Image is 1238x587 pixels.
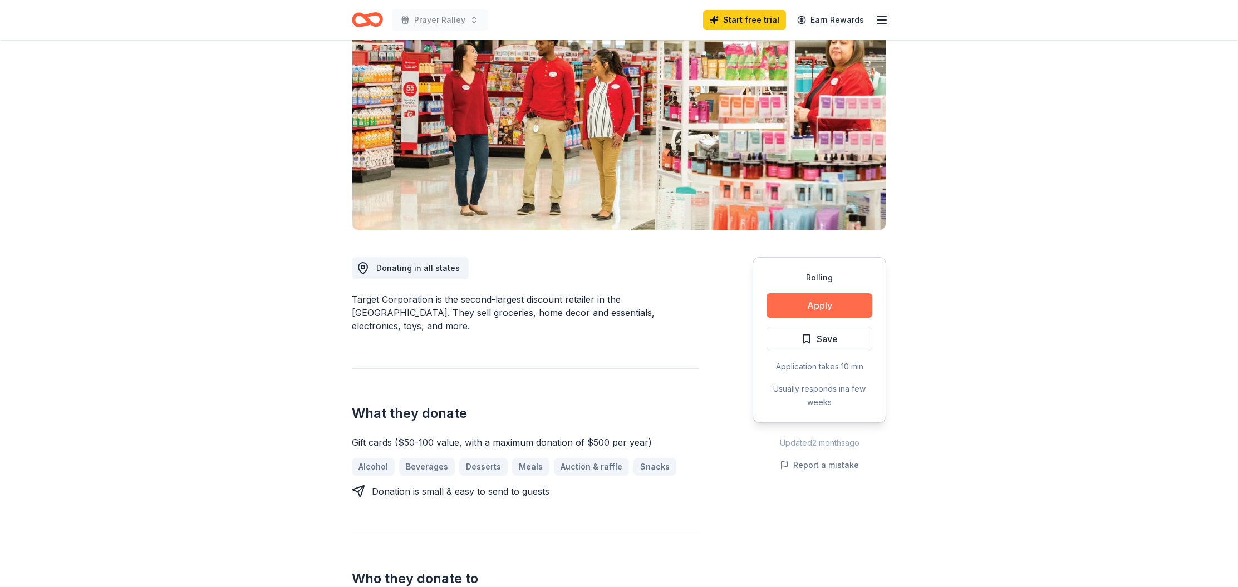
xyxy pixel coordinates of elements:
img: Image for Target [352,17,886,230]
button: Apply [767,293,872,318]
div: Application takes 10 min [767,360,872,373]
div: Target Corporation is the second-largest discount retailer in the [GEOGRAPHIC_DATA]. They sell gr... [352,293,699,333]
a: Snacks [633,458,676,476]
div: Gift cards ($50-100 value, with a maximum donation of $500 per year) [352,436,699,449]
div: Updated 2 months ago [753,436,886,450]
span: Donating in all states [376,263,460,273]
a: Meals [512,458,549,476]
a: Beverages [399,458,455,476]
div: Donation is small & easy to send to guests [372,485,549,498]
a: Start free trial [703,10,786,30]
a: Earn Rewards [790,10,871,30]
h2: What they donate [352,405,699,422]
button: Prayer Ralley [392,9,488,31]
span: Save [817,332,838,346]
button: Report a mistake [780,458,859,472]
span: Prayer Ralley [414,13,465,27]
a: Alcohol [352,458,395,476]
a: Desserts [459,458,508,476]
a: Home [352,7,383,33]
div: Rolling [767,271,872,284]
div: Usually responds in a few weeks [767,382,872,409]
a: Auction & raffle [554,458,629,476]
button: Save [767,327,872,351]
